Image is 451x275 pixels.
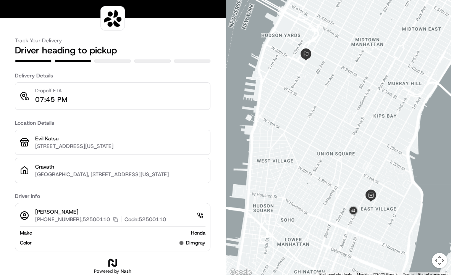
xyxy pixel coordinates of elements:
[35,135,205,142] p: Evil Katsu
[15,37,210,44] h3: Track Your Delivery
[94,268,131,274] h2: Powered by
[35,142,205,150] p: [STREET_ADDRESS][US_STATE]
[20,240,32,246] span: Color
[191,230,205,236] span: Honda
[35,170,205,178] p: [GEOGRAPHIC_DATA], [STREET_ADDRESS][US_STATE]
[20,230,32,236] span: Make
[15,192,210,200] h3: Driver Info
[35,94,67,105] p: 07:45 PM
[102,8,123,29] img: logo-public_tracking_screen-Sharebite-1703187580717.png
[124,215,166,223] p: Code: 52500110
[432,253,447,268] button: Map camera controls
[35,163,205,170] p: Cravath
[15,119,210,127] h3: Location Details
[186,240,205,246] span: dimgray
[35,215,110,223] p: [PHONE_NUMBER],52500110
[15,72,210,79] h3: Delivery Details
[35,87,67,94] p: Dropoff ETA
[121,268,131,274] span: Nash
[35,208,166,215] p: [PERSON_NAME]
[15,44,210,56] h2: Driver heading to pickup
